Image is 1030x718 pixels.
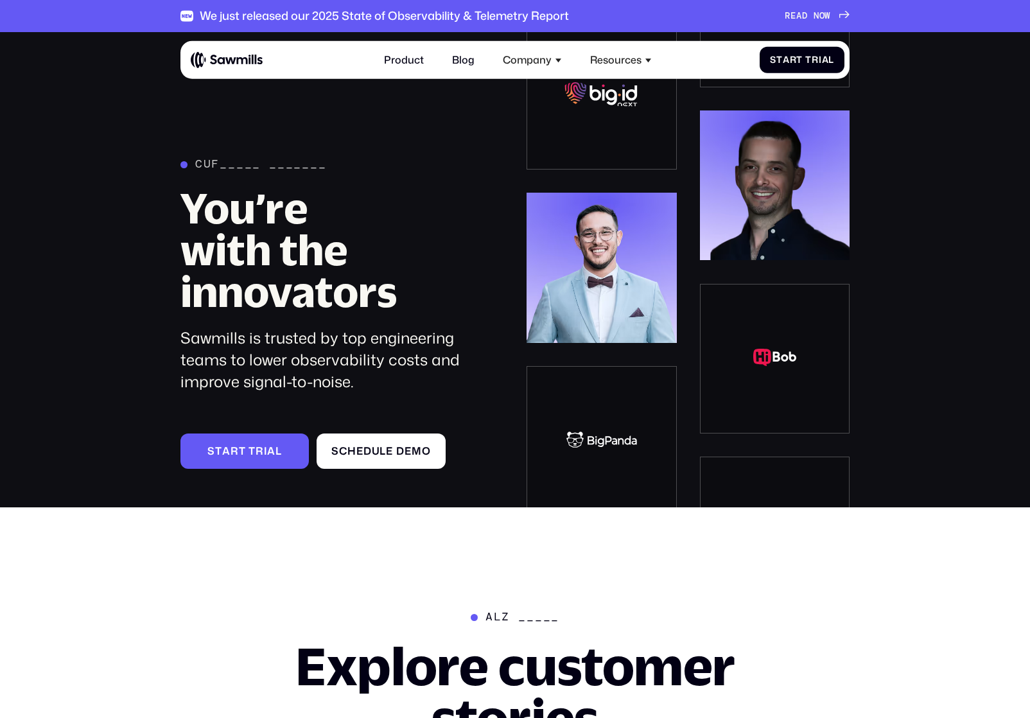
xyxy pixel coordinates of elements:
[207,445,215,457] span: S
[582,46,659,74] div: Resources
[796,55,803,66] span: t
[267,445,275,457] span: a
[380,445,386,457] span: l
[828,55,834,66] span: l
[812,55,819,66] span: r
[180,328,482,392] div: Sawmills is trusted by top engineering teams to lower observability costs and improve signal-to-n...
[825,10,830,21] span: W
[239,445,246,457] span: t
[396,445,405,457] span: d
[785,10,790,21] span: R
[783,55,790,66] span: a
[527,191,677,342] img: customer photo
[760,47,844,73] a: StartTrial
[339,445,347,457] span: c
[700,109,850,259] img: customer photo
[785,10,850,21] a: READNOW
[819,55,822,66] span: i
[180,187,482,312] h1: You’re with the innovators
[215,445,222,457] span: t
[180,433,310,469] a: Starttrial
[485,610,559,624] div: Alz _____
[444,46,482,74] a: Blog
[422,445,431,457] span: o
[564,79,640,107] img: BigID White logo
[231,445,239,457] span: r
[347,445,356,457] span: h
[249,445,256,457] span: t
[802,10,808,21] span: D
[222,445,231,457] span: a
[790,10,796,21] span: E
[363,445,372,457] span: d
[796,10,802,21] span: A
[805,55,812,66] span: T
[590,54,642,66] div: Resources
[790,55,797,66] span: r
[503,54,552,66] div: Company
[317,433,446,469] a: Scheduledemo
[264,445,267,457] span: i
[819,10,825,21] span: O
[372,445,380,457] span: u
[331,445,339,457] span: S
[495,46,570,74] div: Company
[386,445,393,457] span: e
[376,46,432,74] a: Product
[822,55,829,66] span: a
[405,445,412,457] span: e
[275,445,282,457] span: l
[200,9,569,23] div: We just released our 2025 State of Observability & Telemetry Report
[814,10,819,21] span: N
[356,445,363,457] span: e
[195,157,327,171] div: cuF_____ _______
[256,445,264,457] span: r
[412,445,422,457] span: m
[776,55,783,66] span: t
[770,55,776,66] span: S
